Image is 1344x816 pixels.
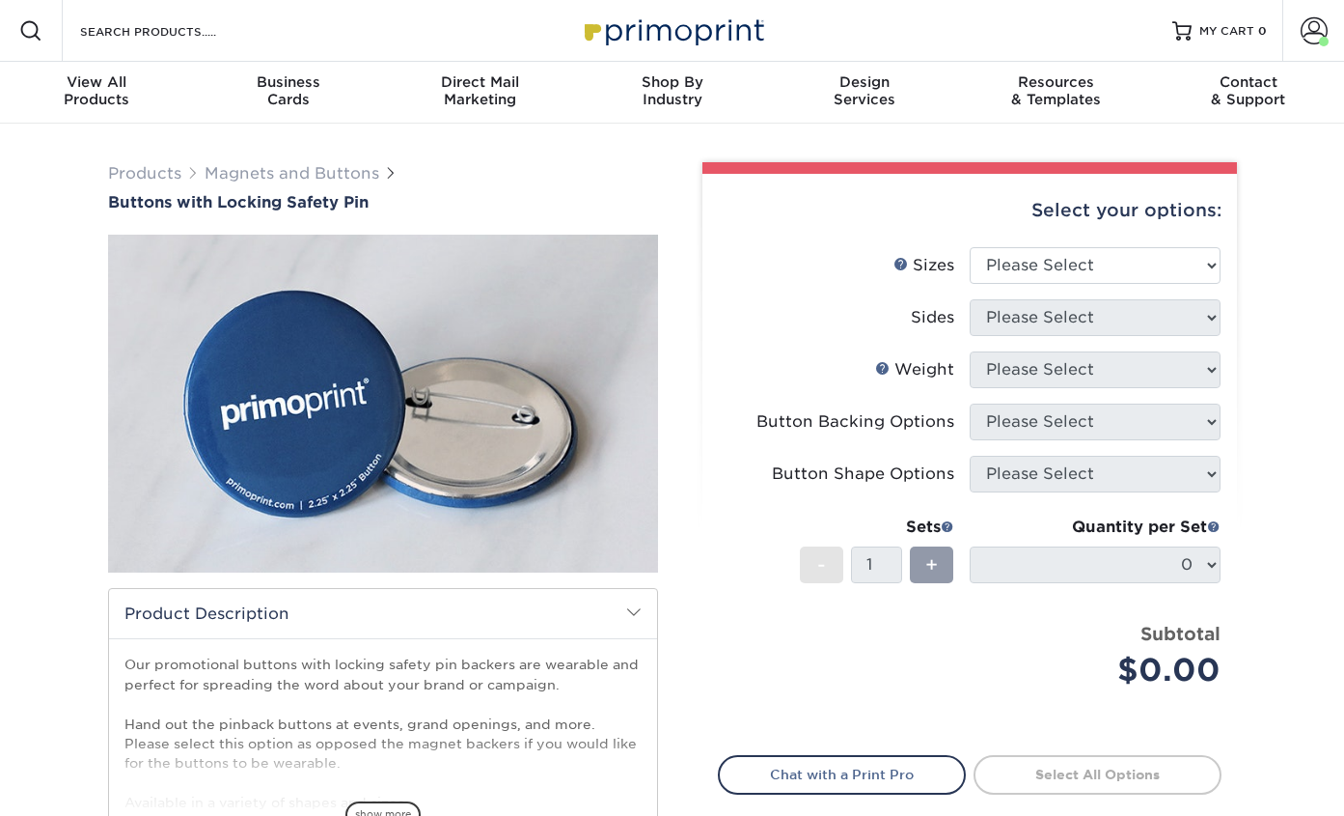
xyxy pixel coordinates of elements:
div: Weight [875,358,954,381]
div: Industry [576,73,768,108]
span: Design [768,73,960,91]
div: & Templates [960,73,1152,108]
div: Button Backing Options [756,410,954,434]
a: DesignServices [768,62,960,124]
div: Services [768,73,960,108]
span: Direct Mail [384,73,576,91]
iframe: Google Customer Reviews [5,757,164,809]
img: Primoprint [576,10,769,51]
p: Our promotional buttons with locking safety pin backers are wearable and perfect for spreading th... [124,655,642,812]
a: Direct MailMarketing [384,62,576,124]
a: Buttons with Locking Safety Pin [108,193,658,211]
div: Sides [911,306,954,329]
div: Button Shape Options [772,463,954,486]
span: Shop By [576,73,768,91]
a: BusinessCards [192,62,384,124]
span: MY CART [1199,23,1254,40]
a: Magnets and Buttons [205,164,379,183]
div: Sizes [893,254,954,277]
a: Select All Options [974,755,1221,794]
span: Buttons with Locking Safety Pin [108,193,369,211]
strong: Subtotal [1140,623,1221,644]
div: Quantity per Set [970,516,1221,539]
span: Business [192,73,384,91]
div: & Support [1152,73,1344,108]
span: + [925,550,938,579]
div: Select your options: [718,174,1221,247]
span: Contact [1152,73,1344,91]
a: Shop ByIndustry [576,62,768,124]
a: Chat with a Print Pro [718,755,966,794]
span: - [817,550,826,579]
input: SEARCH PRODUCTS..... [78,19,266,42]
span: Resources [960,73,1152,91]
a: Contact& Support [1152,62,1344,124]
h2: Product Description [109,589,657,638]
a: Products [108,164,181,183]
span: 0 [1258,24,1267,38]
a: Resources& Templates [960,62,1152,124]
div: $0.00 [984,647,1221,693]
img: Buttons with Locking Safety Pin 01 [108,213,658,594]
div: Sets [800,516,954,539]
div: Cards [192,73,384,108]
div: Marketing [384,73,576,108]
